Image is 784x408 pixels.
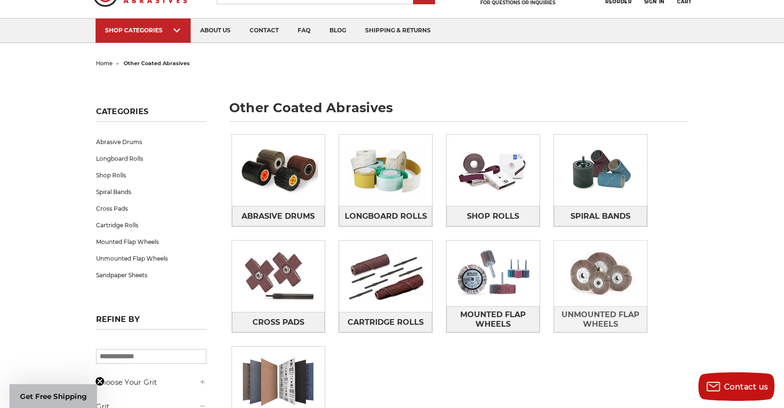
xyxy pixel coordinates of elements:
img: Cartridge Rolls [339,243,432,309]
a: shipping & returns [356,19,440,43]
span: Unmounted Flap Wheels [554,307,647,332]
a: Mounted Flap Wheels [446,306,540,332]
a: blog [320,19,356,43]
button: Close teaser [95,377,105,386]
span: Shop Rolls [467,208,519,224]
img: Spiral Bands [554,137,647,203]
a: about us [191,19,240,43]
img: Longboard Rolls [339,137,432,203]
a: Cross Pads [232,312,325,332]
span: Cross Pads [252,314,304,330]
a: Abrasive Drums [232,206,325,226]
a: Cartridge Rolls [96,217,206,233]
a: Shop Rolls [446,206,540,226]
h5: Choose Your Grit [96,377,206,388]
span: Cartridge Rolls [348,314,424,330]
span: Get Free Shipping [20,392,87,401]
h5: Categories [96,107,206,122]
span: Longboard Rolls [345,208,427,224]
a: Spiral Bands [96,184,206,200]
a: Unmounted Flap Wheels [554,306,647,332]
img: Mounted Flap Wheels [446,241,540,306]
span: Abrasive Drums [242,208,315,224]
a: Mounted Flap Wheels [96,233,206,250]
a: faq [288,19,320,43]
span: Spiral Bands [571,208,630,224]
h1: other coated abrasives [229,101,688,122]
img: Abrasive Drums [232,137,325,203]
span: other coated abrasives [124,60,190,67]
a: Spiral Bands [554,206,647,226]
a: Sandpaper Sheets [96,267,206,283]
div: Get Free ShippingClose teaser [10,384,97,408]
img: Shop Rolls [446,137,540,203]
img: Unmounted Flap Wheels [554,241,647,306]
a: contact [240,19,288,43]
a: home [96,60,113,67]
a: Longboard Rolls [96,150,206,167]
a: Cross Pads [96,200,206,217]
h5: Refine by [96,315,206,330]
img: Cross Pads [232,243,325,309]
span: Contact us [724,382,768,391]
a: Cartridge Rolls [339,312,432,332]
a: Abrasive Drums [96,134,206,150]
span: Mounted Flap Wheels [447,307,539,332]
a: Longboard Rolls [339,206,432,226]
button: Contact us [698,372,774,401]
a: Unmounted Flap Wheels [96,250,206,267]
a: Shop Rolls [96,167,206,184]
div: SHOP CATEGORIES [105,27,181,34]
